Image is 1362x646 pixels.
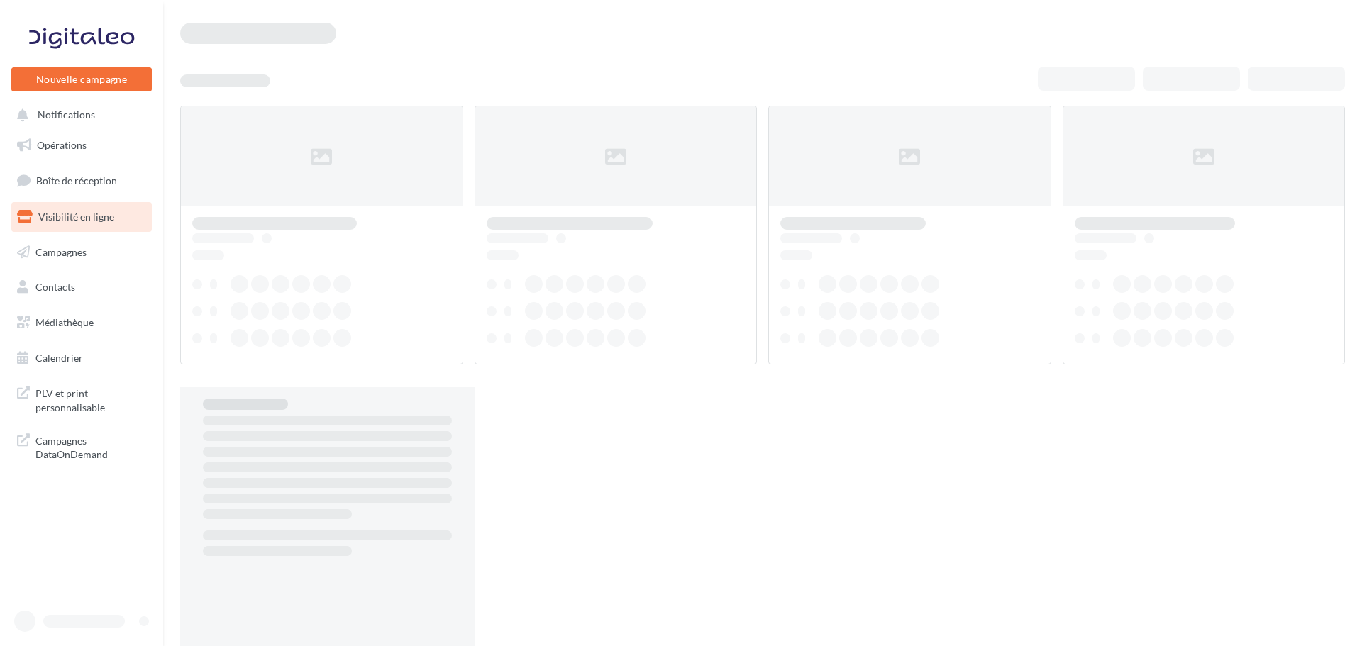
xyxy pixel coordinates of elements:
[38,211,114,223] span: Visibilité en ligne
[9,378,155,420] a: PLV et print personnalisable
[36,174,117,186] span: Boîte de réception
[38,109,95,121] span: Notifications
[35,431,146,462] span: Campagnes DataOnDemand
[35,281,75,293] span: Contacts
[35,316,94,328] span: Médiathèque
[9,238,155,267] a: Campagnes
[9,202,155,232] a: Visibilité en ligne
[35,384,146,414] span: PLV et print personnalisable
[9,165,155,196] a: Boîte de réception
[9,308,155,338] a: Médiathèque
[9,343,155,373] a: Calendrier
[35,245,87,257] span: Campagnes
[9,425,155,467] a: Campagnes DataOnDemand
[37,139,87,151] span: Opérations
[9,130,155,160] a: Opérations
[35,352,83,364] span: Calendrier
[9,272,155,302] a: Contacts
[11,67,152,91] button: Nouvelle campagne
